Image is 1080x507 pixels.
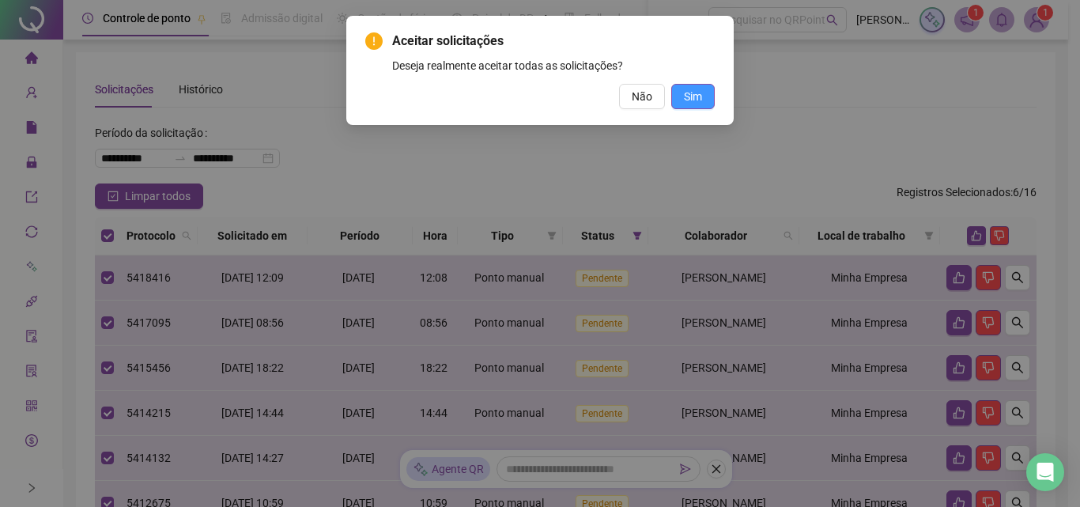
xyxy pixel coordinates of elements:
button: Sim [671,84,715,109]
button: Não [619,84,665,109]
div: Deseja realmente aceitar todas as solicitações? [392,57,715,74]
span: exclamation-circle [365,32,383,50]
span: Não [632,88,652,105]
div: Open Intercom Messenger [1026,453,1064,491]
span: Aceitar solicitações [392,32,715,51]
span: Sim [684,88,702,105]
